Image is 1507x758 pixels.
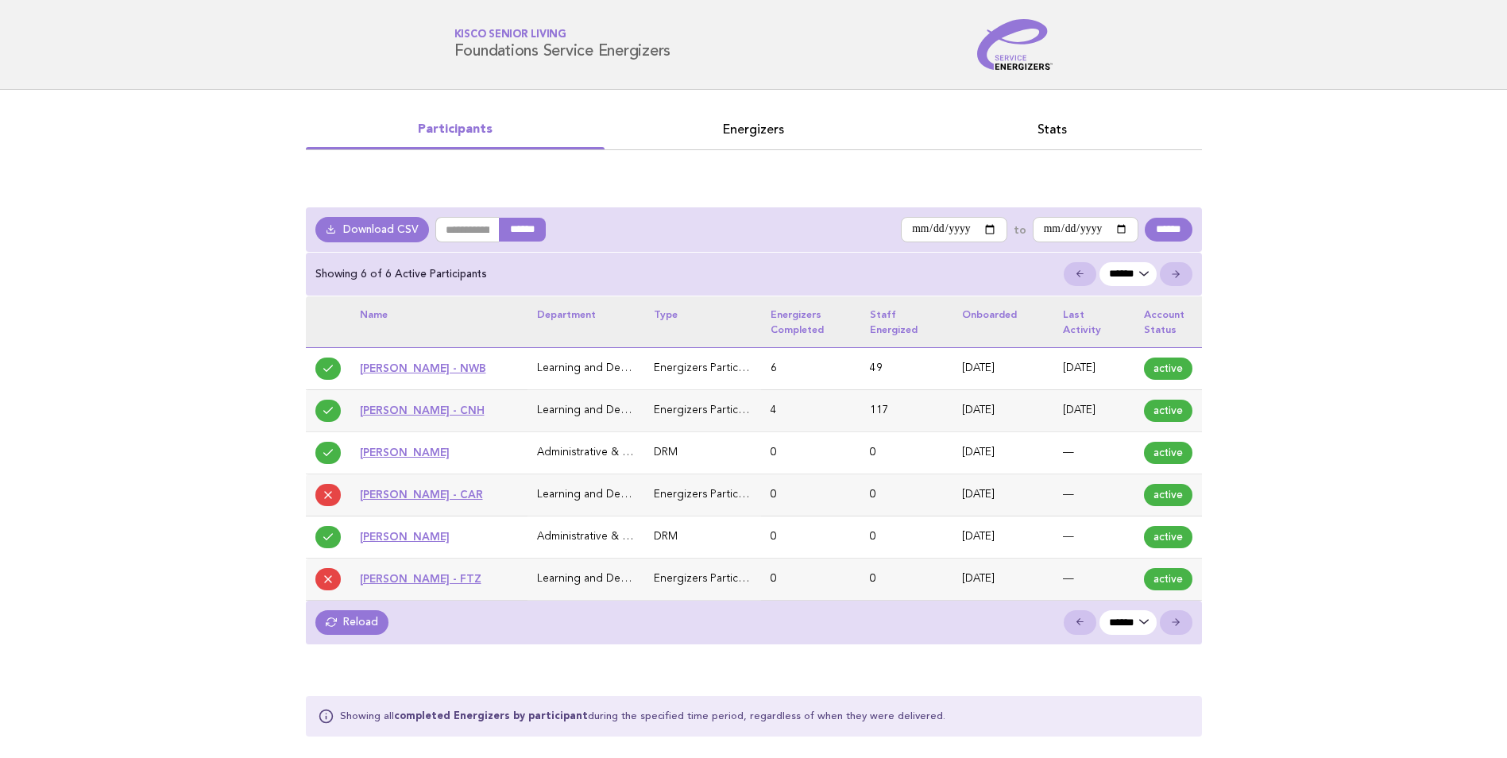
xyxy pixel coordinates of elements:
span: Learning and Development [537,363,674,373]
td: [DATE] [953,347,1053,389]
span: Energizers Participant [654,489,763,500]
span: active [1144,484,1192,506]
td: [DATE] [1053,389,1134,431]
span: active [1144,526,1192,548]
td: 0 [761,431,860,474]
td: [DATE] [953,516,1053,559]
th: Onboarded [953,296,1053,347]
strong: completed Energizers by participant [394,711,588,721]
td: 4 [761,389,860,431]
th: Account status [1134,296,1202,347]
label: to [1014,222,1026,237]
td: 0 [860,431,953,474]
td: 0 [860,516,953,559]
span: active [1144,442,1192,464]
span: DRM [654,532,678,542]
td: [DATE] [1053,347,1134,389]
span: Energizers Participant [654,574,763,584]
p: Showing all during the specified time period, regardless of when they were delivered. [340,709,945,724]
a: [PERSON_NAME] - CNH [360,404,485,416]
th: Name [350,296,528,347]
td: 49 [860,347,953,389]
th: Department [527,296,644,347]
span: Energizers Participant [654,405,763,416]
th: Last activity [1053,296,1134,347]
a: [PERSON_NAME] - NWB [360,362,486,374]
a: [PERSON_NAME] [360,530,450,543]
img: Service Energizers [977,19,1053,70]
td: 0 [761,516,860,559]
th: Energizers completed [761,296,860,347]
span: active [1144,358,1192,380]
span: Learning and Development [537,405,674,416]
a: Download CSV [315,217,430,242]
td: — [1053,431,1134,474]
span: Energizers Participant [654,363,763,373]
a: Participants [306,118,605,141]
a: [PERSON_NAME] - CAR [360,488,483,501]
a: Reload [315,610,389,634]
h1: Foundations Service Energizers [454,30,671,60]
span: Administrative & General (Executive Office, HR, IT, Finance) [537,447,832,458]
a: [PERSON_NAME] [360,446,450,458]
span: Administrative & General (Executive Office, HR, IT, Finance) [537,532,832,542]
span: Learning and Development [537,574,674,584]
td: [DATE] [953,559,1053,601]
span: DRM [654,447,678,458]
td: 0 [860,559,953,601]
span: Kisco Senior Living [454,30,671,41]
span: active [1144,568,1192,590]
a: Stats [903,118,1202,141]
td: [DATE] [953,389,1053,431]
td: — [1053,474,1134,516]
th: Staff energized [860,296,953,347]
a: [PERSON_NAME] - FTZ [360,572,481,585]
td: 117 [860,389,953,431]
td: 0 [761,474,860,516]
td: [DATE] [953,474,1053,516]
span: active [1144,400,1192,422]
td: — [1053,559,1134,601]
td: — [1053,516,1134,559]
th: Type [644,296,761,347]
td: 6 [761,347,860,389]
td: 0 [761,559,860,601]
a: Energizers [605,118,903,141]
td: 0 [860,474,953,516]
span: Learning and Development [537,489,674,500]
p: Showing 6 of 6 Active Participants [315,267,487,281]
td: [DATE] [953,431,1053,474]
